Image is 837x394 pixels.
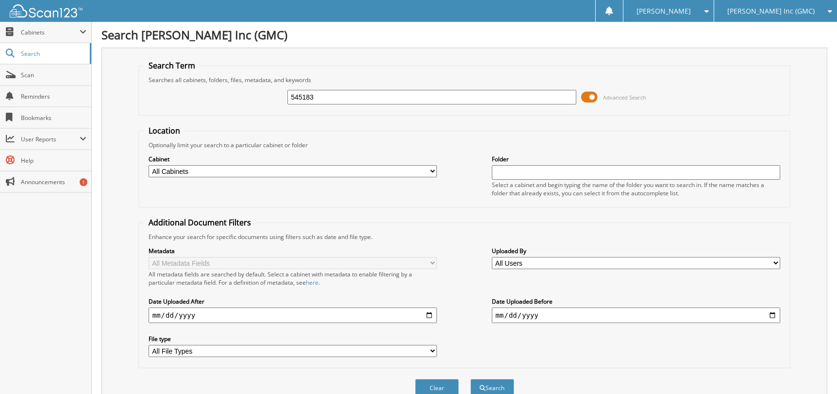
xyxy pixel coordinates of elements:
[492,297,781,306] label: Date Uploaded Before
[21,28,80,36] span: Cabinets
[80,178,87,186] div: 1
[603,94,646,101] span: Advanced Search
[21,114,86,122] span: Bookmarks
[101,27,827,43] h1: Search [PERSON_NAME] Inc (GMC)
[144,233,786,241] div: Enhance your search for specific documents using filters such as date and file type.
[21,178,86,186] span: Announcements
[149,297,437,306] label: Date Uploaded After
[492,247,781,255] label: Uploaded By
[149,155,437,163] label: Cabinet
[636,8,691,14] span: [PERSON_NAME]
[21,71,86,79] span: Scan
[144,217,256,228] legend: Additional Document Filters
[492,308,781,323] input: end
[144,141,786,149] div: Optionally limit your search to a particular cabinet or folder
[21,135,80,143] span: User Reports
[492,155,781,163] label: Folder
[149,308,437,323] input: start
[144,76,786,84] div: Searches all cabinets, folders, files, metadata, and keywords
[149,335,437,343] label: File type
[492,181,781,197] div: Select a cabinet and begin typing the name of the folder you want to search in. If the name match...
[21,50,85,58] span: Search
[144,125,185,136] legend: Location
[306,278,318,287] a: here
[727,8,815,14] span: [PERSON_NAME] Inc (GMC)
[149,247,437,255] label: Metadata
[21,156,86,165] span: Help
[21,92,86,101] span: Reminders
[149,270,437,287] div: All metadata fields are searched by default. Select a cabinet with metadata to enable filtering b...
[788,347,837,394] iframe: Chat Widget
[144,60,200,71] legend: Search Term
[10,4,83,17] img: scan123-logo-white.svg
